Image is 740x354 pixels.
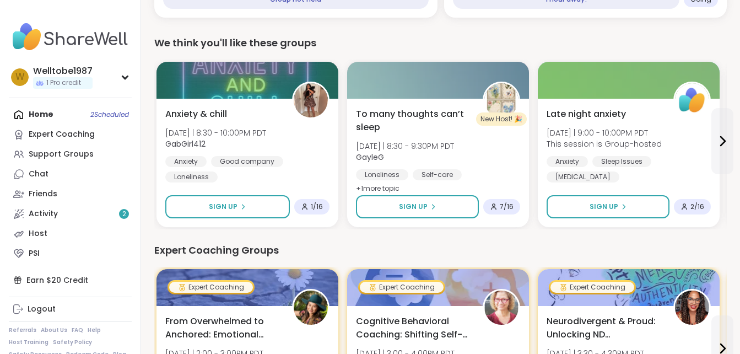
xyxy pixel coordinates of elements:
[9,18,132,56] img: ShareWell Nav Logo
[9,244,132,264] a: PSI
[9,184,132,204] a: Friends
[675,291,709,325] img: natashamnurse
[28,304,56,315] div: Logout
[294,83,328,117] img: GabGirl412
[53,339,92,346] a: Safety Policy
[690,202,704,211] span: 2 / 16
[500,202,514,211] span: 7 / 16
[294,291,328,325] img: TiffanyVL
[592,156,651,167] div: Sleep Issues
[484,291,518,325] img: Fausta
[41,326,67,334] a: About Us
[33,65,93,77] div: Welltobe1987
[9,125,132,144] a: Expert Coaching
[547,108,626,121] span: Late night anxiety
[122,210,126,219] span: 2
[72,326,83,334] a: FAQ
[154,35,727,51] div: We think you'll like these groups
[46,78,81,88] span: 1 Pro credit
[154,243,727,258] div: Expert Coaching Groups
[9,204,132,224] a: Activity2
[547,127,662,138] span: [DATE] | 9:00 - 10:00PM PDT
[356,141,454,152] span: [DATE] | 8:30 - 9:30PM PDT
[547,138,662,149] span: This session is Group-hosted
[165,127,266,138] span: [DATE] | 8:30 - 10:00PM PDT
[29,228,47,239] div: Host
[413,169,462,180] div: Self-care
[9,299,132,319] a: Logout
[165,156,207,167] div: Anxiety
[547,195,669,218] button: Sign Up
[9,326,36,334] a: Referrals
[547,156,588,167] div: Anxiety
[29,248,40,259] div: PSI
[356,152,384,163] b: GayleG
[209,202,237,212] span: Sign Up
[9,224,132,244] a: Host
[399,202,428,212] span: Sign Up
[29,208,58,219] div: Activity
[9,144,132,164] a: Support Groups
[29,169,48,180] div: Chat
[675,83,709,117] img: ShareWell
[165,108,227,121] span: Anxiety & chill
[356,108,471,134] span: To many thoughts can’t sleep
[165,195,290,218] button: Sign Up
[356,315,471,341] span: Cognitive Behavioral Coaching: Shifting Self-Talk
[360,282,444,293] div: Expert Coaching
[211,156,283,167] div: Good company
[88,326,101,334] a: Help
[356,195,479,218] button: Sign Up
[9,339,48,346] a: Host Training
[169,282,253,293] div: Expert Coaching
[476,112,527,126] div: New Host! 🎉
[356,169,408,180] div: Loneliness
[165,138,206,149] b: GabGirl412
[547,171,619,183] div: [MEDICAL_DATA]
[550,282,634,293] div: Expert Coaching
[9,164,132,184] a: Chat
[165,171,218,183] div: Loneliness
[311,202,323,211] span: 1 / 16
[9,270,132,290] div: Earn $20 Credit
[29,189,57,200] div: Friends
[29,149,94,160] div: Support Groups
[15,70,25,84] span: W
[547,315,661,341] span: Neurodivergent & Proud: Unlocking ND Superpowers
[29,129,95,140] div: Expert Coaching
[484,83,518,117] img: GayleG
[165,315,280,341] span: From Overwhelmed to Anchored: Emotional Regulation
[590,202,618,212] span: Sign Up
